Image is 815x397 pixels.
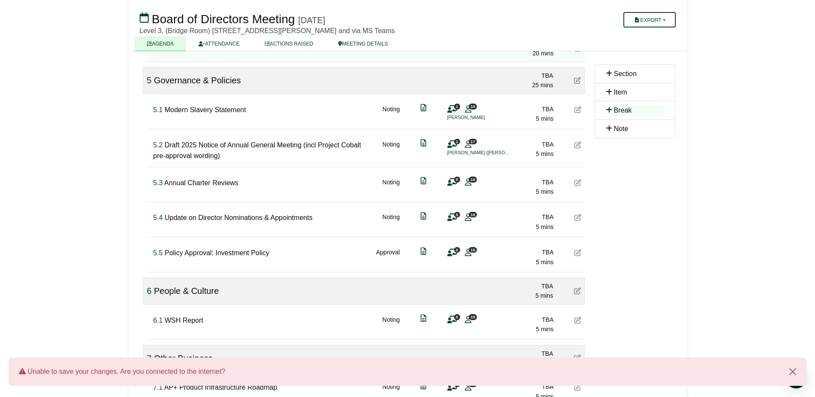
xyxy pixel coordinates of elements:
[623,12,675,27] button: Export
[164,179,238,186] span: Annual Charter Reviews
[536,115,553,122] span: 5 mins
[469,212,477,217] span: 16
[147,286,152,296] span: Click to fine tune number
[447,114,512,121] li: [PERSON_NAME]
[536,326,553,333] span: 5 mins
[779,357,806,386] button: Close alert
[298,15,325,25] div: [DATE]
[165,214,312,221] span: Update on Director Nominations & Appointments
[454,212,460,217] span: 0
[154,354,213,363] span: Other Business
[154,286,219,296] span: People & Culture
[494,247,554,257] div: TBA
[454,104,460,109] span: 1
[152,12,295,26] span: Board of Directors Meeting
[134,36,186,51] a: AGENDA
[382,140,400,162] div: Noting
[532,82,553,89] span: 25 mins
[154,76,241,85] span: Governance & Policies
[494,212,554,222] div: TBA
[494,177,554,187] div: TBA
[469,314,477,320] span: 16
[532,50,553,57] span: 20 mins
[165,317,203,324] span: WSH Report
[153,141,361,160] span: Draft 2025 Notice of Annual General Meeting (incl Project Cobalt pre-approval wording)
[536,188,553,195] span: 5 mins
[494,104,554,114] div: TBA
[614,125,629,132] span: Note
[19,366,775,377] div: Unable to save your changes. Are you connected to the internet?
[454,139,460,144] span: 1
[536,259,553,266] span: 5 mins
[454,247,460,253] span: 0
[382,177,400,197] div: Noting
[150,45,169,52] span: Lunch
[382,104,400,124] div: Noting
[140,27,395,34] span: Level 3, (Bridge Room) [STREET_ADDRESS][PERSON_NAME] and via MS Teams
[454,314,460,320] span: 0
[252,36,326,51] a: ACTIONS RAISED
[165,249,269,257] span: Policy Approval: Investment Policy
[614,89,627,96] span: Item
[147,354,152,363] span: Click to fine tune number
[535,292,553,299] span: 5 mins
[326,36,400,51] a: MEETING DETAILS
[614,70,637,77] span: Section
[493,349,553,358] div: TBA
[376,247,400,267] div: Approval
[153,249,163,257] span: Click to fine tune number
[469,139,477,144] span: 17
[536,223,553,230] span: 5 mins
[494,315,554,324] div: TBA
[153,317,163,324] span: Click to fine tune number
[147,76,152,85] span: Click to fine tune number
[165,106,246,113] span: Modern Slavery Statement
[469,247,477,253] span: 16
[382,315,400,334] div: Noting
[493,71,553,80] div: TBA
[382,212,400,232] div: Noting
[447,149,512,156] li: [PERSON_NAME] ([PERSON_NAME]) [PERSON_NAME]
[153,179,163,186] span: Click to fine tune number
[153,214,163,221] span: Click to fine tune number
[469,104,477,109] span: 16
[186,36,252,51] a: ATTENDANCE
[153,106,163,113] span: Click to fine tune number
[454,177,460,182] span: 0
[493,281,553,291] div: TBA
[153,141,163,149] span: Click to fine tune number
[614,107,632,114] span: Break
[536,150,553,157] span: 5 mins
[494,140,554,149] div: TBA
[469,177,477,182] span: 16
